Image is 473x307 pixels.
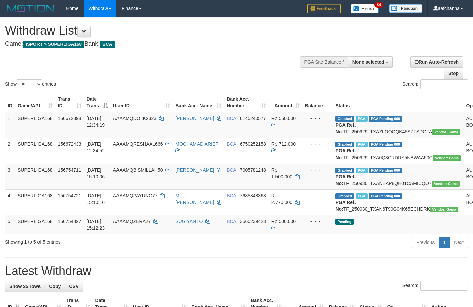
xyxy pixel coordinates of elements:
[5,236,192,245] div: Showing 1 to 5 of 5 entries
[87,219,105,231] span: [DATE] 15:12:23
[87,193,105,205] span: [DATE] 15:10:16
[5,24,309,37] h1: Withdraw List
[335,219,353,225] span: Pending
[87,167,105,179] span: [DATE] 15:10:06
[15,112,55,138] td: SUPERLIGA168
[5,281,45,292] a: Show 25 rows
[15,93,55,112] th: Game/API: activate to sort column ascending
[351,4,379,13] img: Button%20Memo.svg
[113,193,158,198] span: AAAAMQPAYUNG77
[335,168,354,173] span: Grabbed
[271,116,296,121] span: Rp 550.000
[87,116,105,128] span: [DATE] 12:34:19
[271,193,292,205] span: Rp 2.770.000
[58,193,81,198] span: 156754721
[5,112,15,138] td: 1
[240,167,266,173] span: Copy 7005781248 to clipboard
[300,56,348,68] div: PGA Site Balance /
[307,4,341,13] img: Feedback.jpg
[15,138,55,164] td: SUPERLIGA168
[15,215,55,234] td: SUPERLIGA168
[175,141,218,147] a: MOCHAMAD ARIEF
[5,164,15,189] td: 3
[356,142,367,147] span: Marked by aafsoycanthlai
[5,3,56,13] img: MOTION_logo.png
[5,215,15,234] td: 5
[5,93,15,112] th: ID
[58,116,81,121] span: 156672398
[5,189,15,215] td: 4
[333,189,463,215] td: TF_250930_TXAN6T90G04K65ECHDRK
[433,155,461,161] span: Vendor URL: https://trx31.1velocity.biz
[69,284,79,289] span: CSV
[175,116,214,121] a: [PERSON_NAME]
[432,129,460,135] span: Vendor URL: https://trx31.1velocity.biz
[240,219,266,224] span: Copy 3560239423 to clipboard
[84,93,110,112] th: Date Trans.: activate to sort column descending
[17,79,42,89] select: Showentries
[271,141,296,147] span: Rp 712.000
[335,193,354,199] span: Grabbed
[224,93,269,112] th: Bank Acc. Number: activate to sort column ascending
[369,168,402,173] span: PGA Pending
[9,284,41,289] span: Show 25 rows
[410,56,463,68] a: Run Auto-Refresh
[240,193,266,198] span: Copy 7685848368 to clipboard
[240,141,266,147] span: Copy 6750252158 to clipboard
[58,141,81,147] span: 156672433
[58,219,81,224] span: 156754827
[227,219,236,224] span: BCA
[271,219,296,224] span: Rp 500.000
[420,281,468,291] input: Search:
[305,115,330,122] div: - - -
[420,79,468,89] input: Search:
[5,79,56,89] label: Show entries
[333,164,463,189] td: TF_250930_TXANEAP8QH01CAMIUQO7
[374,2,383,8] span: 34
[23,41,84,48] span: ISPORT > SUPERLIGA168
[49,284,61,289] span: Copy
[58,167,81,173] span: 156754711
[335,116,354,122] span: Grabbed
[402,281,468,291] label: Search:
[100,41,115,48] span: BCA
[65,281,83,292] a: CSV
[356,168,367,173] span: Marked by aafsoycanthlai
[369,116,402,122] span: PGA Pending
[305,192,330,199] div: - - -
[450,237,468,248] a: Next
[227,141,236,147] span: BCA
[45,281,65,292] a: Copy
[175,219,203,224] a: SUGIYANTO
[15,164,55,189] td: SUPERLIGA168
[113,141,163,147] span: AAAAMQRESHAAL666
[369,142,402,147] span: PGA Pending
[305,167,330,173] div: - - -
[348,56,393,68] button: None selected
[175,167,214,173] a: [PERSON_NAME]
[389,4,422,13] img: panduan.png
[335,200,356,212] b: PGA Ref. No:
[432,181,460,187] span: Vendor URL: https://trx31.1velocity.biz
[271,167,292,179] span: Rp 1.500.000
[87,141,105,153] span: [DATE] 12:34:52
[333,93,463,112] th: Status
[369,193,402,199] span: PGA Pending
[335,142,354,147] span: Grabbed
[352,59,384,65] span: None selected
[333,112,463,138] td: TF_250929_TXAZLOOOQK45SZTSDGFA
[412,237,439,248] a: Previous
[113,116,156,121] span: AAAAMQDOIIK2323
[55,93,84,112] th: Trans ID: activate to sort column ascending
[227,116,236,121] span: BCA
[269,93,302,112] th: Amount: activate to sort column ascending
[402,79,468,89] label: Search:
[302,93,333,112] th: Balance
[335,148,356,160] b: PGA Ref. No:
[113,219,151,224] span: AAAAMQZERA27
[5,41,309,47] h4: Game: Bank:
[113,167,163,173] span: AAAAMQBISMILLAH50
[15,189,55,215] td: SUPERLIGA168
[175,193,214,205] a: M [PERSON_NAME]
[227,193,236,198] span: BCA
